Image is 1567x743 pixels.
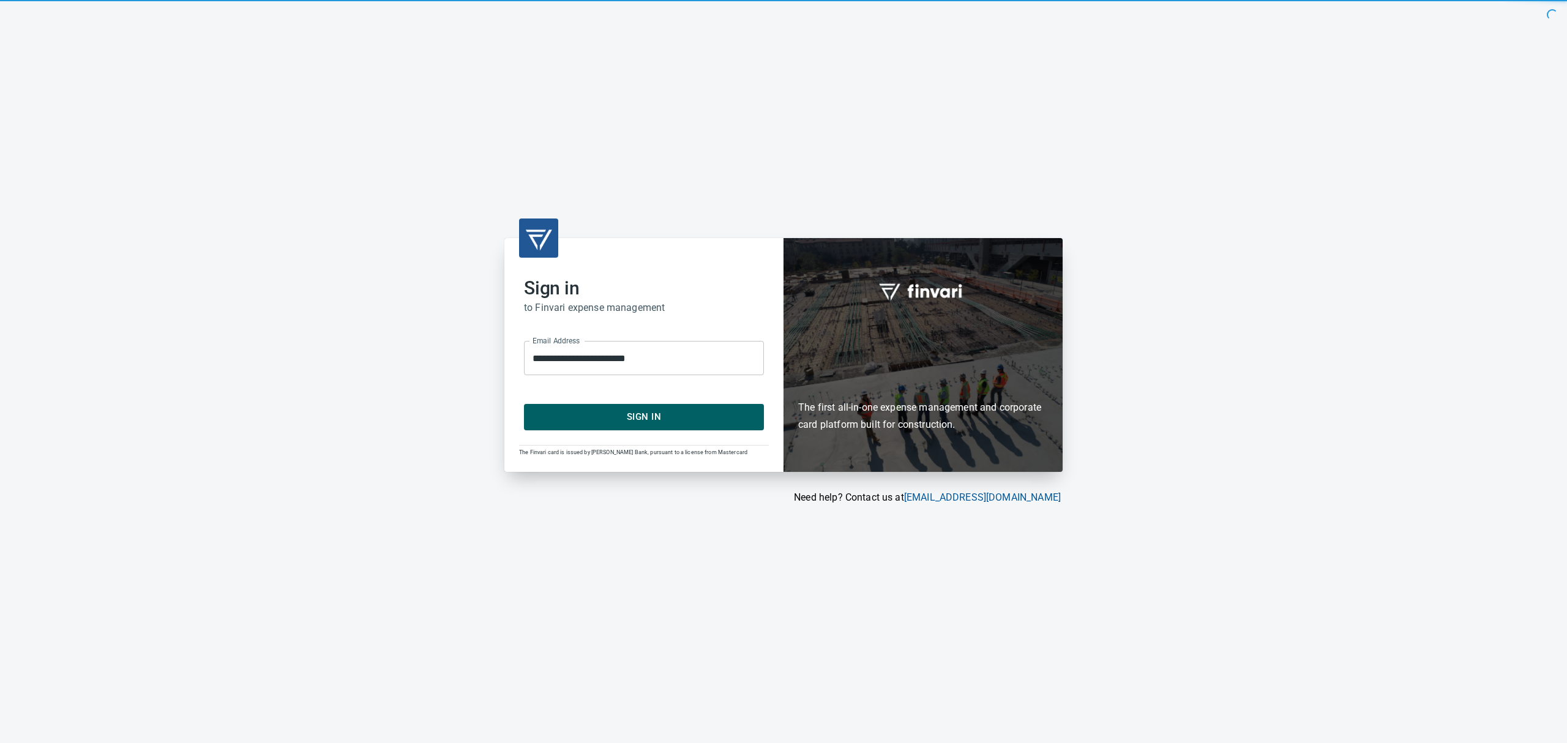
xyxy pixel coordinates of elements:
[904,491,1061,503] a: [EMAIL_ADDRESS][DOMAIN_NAME]
[524,277,764,299] h2: Sign in
[877,277,969,305] img: fullword_logo_white.png
[798,328,1048,433] h6: The first all-in-one expense management and corporate card platform built for construction.
[537,409,750,425] span: Sign In
[524,404,764,430] button: Sign In
[524,299,764,316] h6: to Finvari expense management
[524,223,553,253] img: transparent_logo.png
[504,490,1061,505] p: Need help? Contact us at
[783,238,1063,471] div: Finvari
[519,449,747,455] span: The Finvari card is issued by [PERSON_NAME] Bank, pursuant to a license from Mastercard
